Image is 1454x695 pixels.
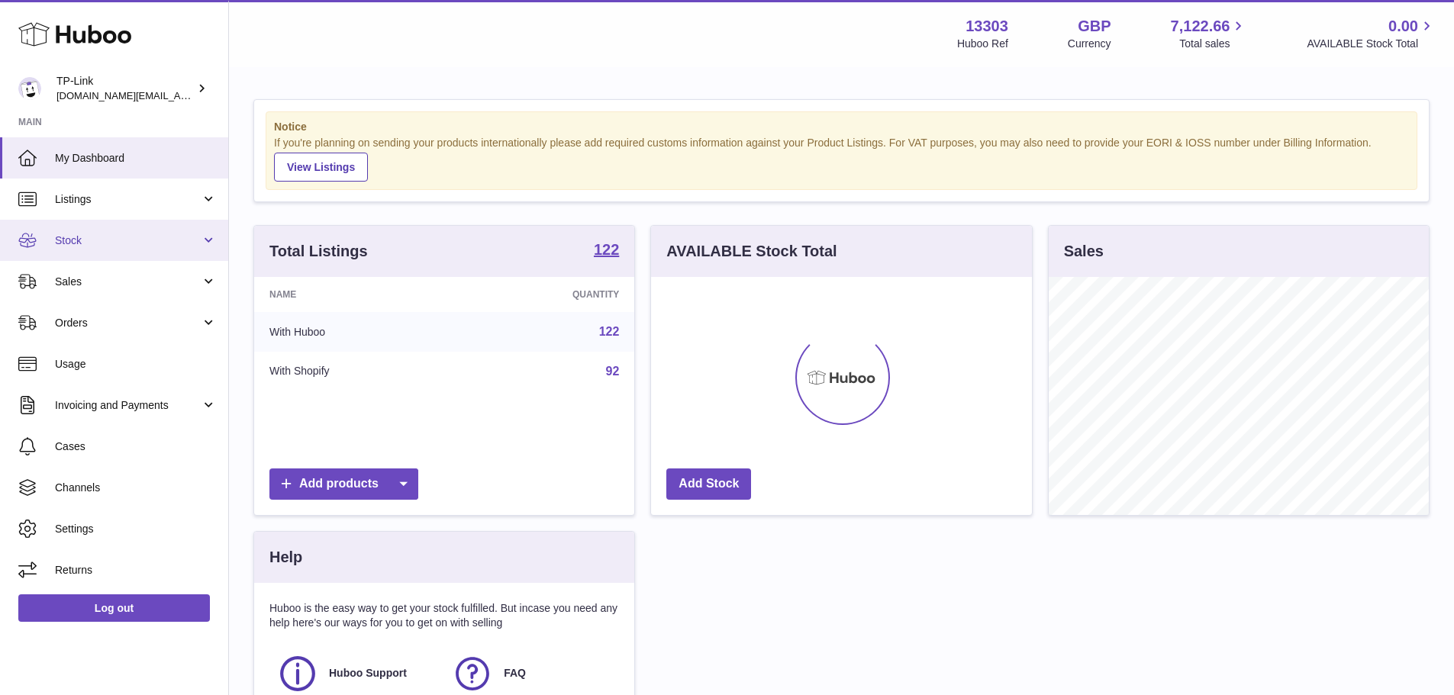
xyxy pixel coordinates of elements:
span: Orders [55,316,201,330]
a: Add products [269,468,418,500]
a: 7,122.66 Total sales [1171,16,1248,51]
td: With Huboo [254,312,459,352]
span: Listings [55,192,201,207]
span: 7,122.66 [1171,16,1230,37]
a: Huboo Support [277,653,437,694]
strong: 13303 [966,16,1008,37]
a: 0.00 AVAILABLE Stock Total [1307,16,1436,51]
strong: 122 [594,242,619,257]
a: Log out [18,594,210,622]
th: Name [254,277,459,312]
span: 0.00 [1388,16,1418,37]
h3: Sales [1064,241,1104,262]
span: Returns [55,563,217,578]
a: View Listings [274,153,368,182]
span: Sales [55,275,201,289]
h3: AVAILABLE Stock Total [666,241,837,262]
span: Settings [55,522,217,536]
div: If you're planning on sending your products internationally please add required customs informati... [274,136,1409,182]
strong: GBP [1078,16,1111,37]
img: purchase.uk@tp-link.com [18,77,41,100]
span: FAQ [504,666,526,681]
a: 122 [594,242,619,260]
span: Invoicing and Payments [55,398,201,413]
span: Usage [55,357,217,372]
span: [DOMAIN_NAME][EMAIL_ADDRESS][DOMAIN_NAME] [56,89,304,101]
a: 122 [599,325,620,338]
span: Huboo Support [329,666,407,681]
a: FAQ [452,653,611,694]
strong: Notice [274,120,1409,134]
a: Add Stock [666,468,751,500]
th: Quantity [459,277,635,312]
p: Huboo is the easy way to get your stock fulfilled. But incase you need any help here's our ways f... [269,601,619,630]
a: 92 [606,365,620,378]
span: Channels [55,481,217,495]
div: Huboo Ref [957,37,1008,51]
span: Cases [55,439,217,454]
div: TP-Link [56,74,194,103]
span: My Dashboard [55,151,217,166]
span: AVAILABLE Stock Total [1307,37,1436,51]
h3: Total Listings [269,241,368,262]
h3: Help [269,547,302,568]
td: With Shopify [254,352,459,391]
span: Stock [55,233,201,248]
div: Currency [1068,37,1111,51]
span: Total sales [1179,37,1247,51]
